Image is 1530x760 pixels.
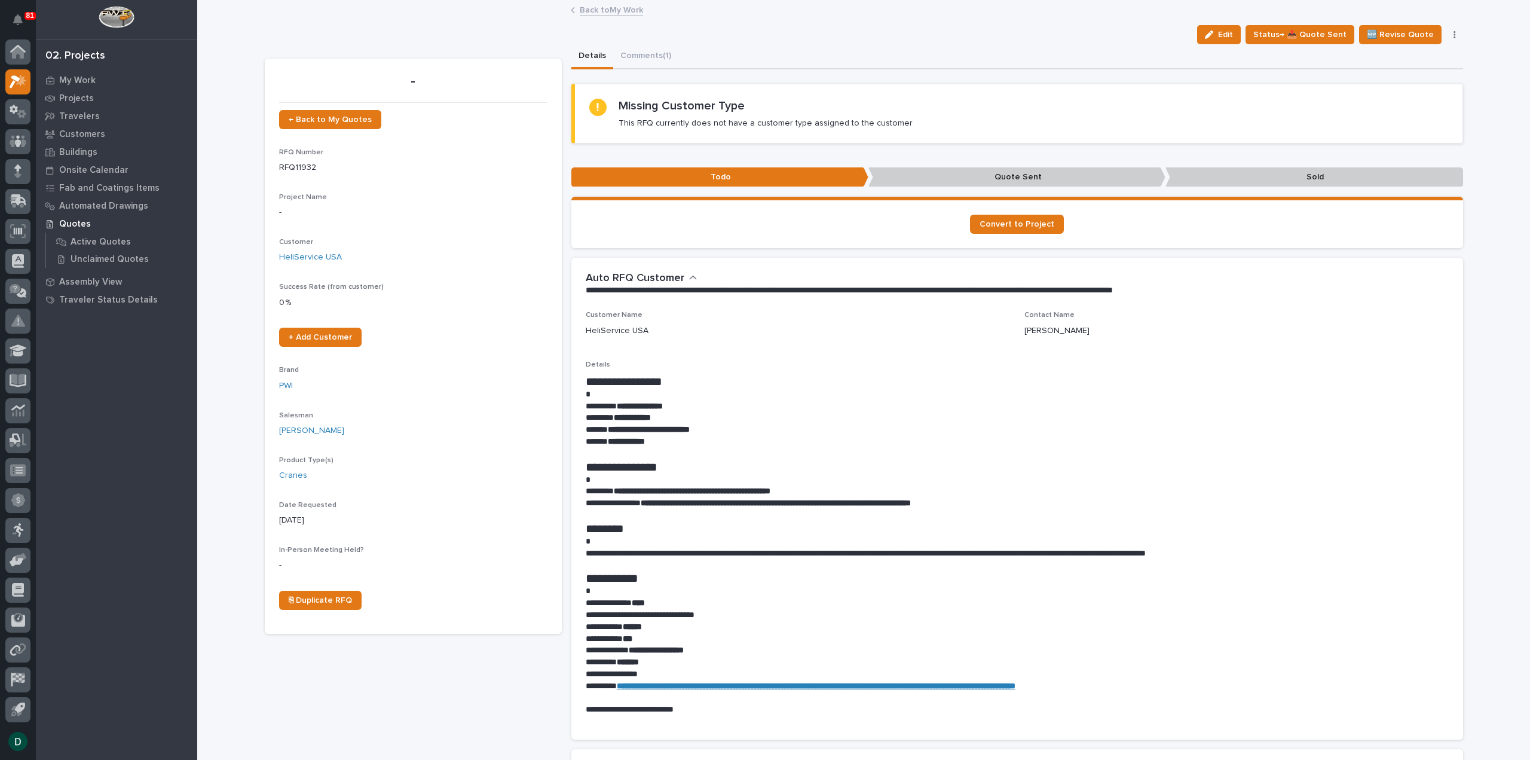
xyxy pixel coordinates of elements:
[59,75,96,86] p: My Work
[46,251,197,267] a: Unclaimed Quotes
[980,220,1054,228] span: Convert to Project
[36,215,197,233] a: Quotes
[59,277,122,288] p: Assembly View
[59,219,91,230] p: Quotes
[45,50,105,63] div: 02. Projects
[279,591,362,610] a: ⎘ Duplicate RFQ
[619,118,913,129] p: This RFQ currently does not have a customer type assigned to the customer
[1218,29,1233,40] span: Edit
[279,161,547,174] p: RFQ11932
[279,457,333,464] span: Product Type(s)
[619,99,745,113] h2: Missing Customer Type
[586,272,697,285] button: Auto RFQ Customer
[46,233,197,250] a: Active Quotes
[279,110,381,129] a: ← Back to My Quotes
[59,129,105,140] p: Customers
[279,547,364,554] span: In-Person Meeting Held?
[36,161,197,179] a: Onsite Calendar
[586,272,684,285] h2: Auto RFQ Customer
[36,71,197,89] a: My Work
[279,283,384,291] span: Success Rate (from customer)
[1165,167,1462,187] p: Sold
[279,469,307,482] a: Cranes
[1197,25,1241,44] button: Edit
[279,502,336,509] span: Date Requested
[289,333,352,341] span: + Add Customer
[279,73,547,90] p: -
[59,295,158,306] p: Traveler Status Details
[59,147,97,158] p: Buildings
[5,729,30,754] button: users-avatar
[36,273,197,291] a: Assembly View
[59,93,94,104] p: Projects
[571,167,868,187] p: Todo
[71,254,149,265] p: Unclaimed Quotes
[279,380,293,392] a: PWI
[868,167,1165,187] p: Quote Sent
[1253,28,1347,42] span: Status→ 📤 Quote Sent
[5,7,30,32] button: Notifications
[26,11,34,20] p: 81
[279,425,344,437] a: [PERSON_NAME]
[99,6,134,28] img: Workspace Logo
[59,201,148,212] p: Automated Drawings
[279,297,547,309] p: 0 %
[279,328,362,347] a: + Add Customer
[279,251,342,264] a: HeliService USA
[279,559,547,572] p: -
[289,115,372,124] span: ← Back to My Quotes
[279,206,547,219] p: -
[279,412,313,419] span: Salesman
[1024,325,1090,337] p: [PERSON_NAME]
[289,596,352,605] span: ⎘ Duplicate RFQ
[59,111,100,122] p: Travelers
[586,325,648,337] p: HeliService USA
[59,183,160,194] p: Fab and Coatings Items
[580,2,643,16] a: Back toMy Work
[36,197,197,215] a: Automated Drawings
[1246,25,1354,44] button: Status→ 📤 Quote Sent
[1024,312,1075,319] span: Contact Name
[613,44,678,69] button: Comments (1)
[279,239,313,246] span: Customer
[15,14,30,33] div: Notifications81
[279,194,327,201] span: Project Name
[586,361,610,368] span: Details
[71,237,131,248] p: Active Quotes
[571,44,613,69] button: Details
[279,514,547,527] p: [DATE]
[279,367,299,374] span: Brand
[59,165,128,176] p: Onsite Calendar
[586,312,642,319] span: Customer Name
[279,149,323,156] span: RFQ Number
[36,89,197,107] a: Projects
[36,125,197,143] a: Customers
[36,143,197,161] a: Buildings
[1359,25,1442,44] button: 🆕 Revise Quote
[36,179,197,197] a: Fab and Coatings Items
[1367,28,1434,42] span: 🆕 Revise Quote
[970,215,1064,234] a: Convert to Project
[36,107,197,125] a: Travelers
[36,291,197,309] a: Traveler Status Details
